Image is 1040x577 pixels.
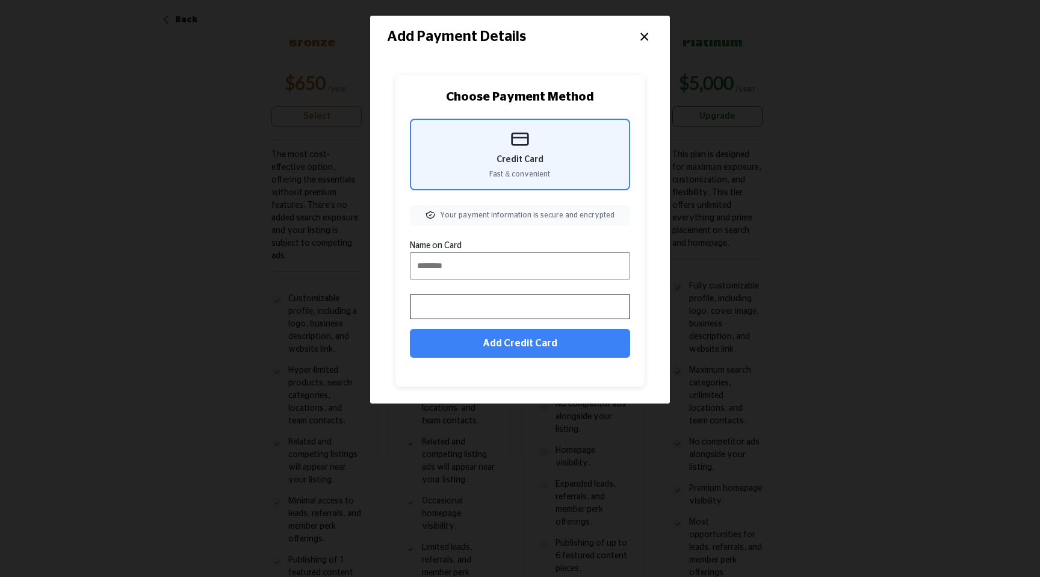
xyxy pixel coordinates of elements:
span: Credit Card [497,154,543,166]
button: × [636,24,653,47]
button: Add Credit Card [410,329,630,358]
span: Your payment information is secure and encrypted [440,210,614,220]
h2: Choose Payment Method [410,90,630,104]
iframe: Secure card payment input frame [416,301,624,313]
label: Name on Card [410,240,462,252]
h2: Add Payment Details [387,26,526,48]
span: Fast & convenient [489,169,550,179]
